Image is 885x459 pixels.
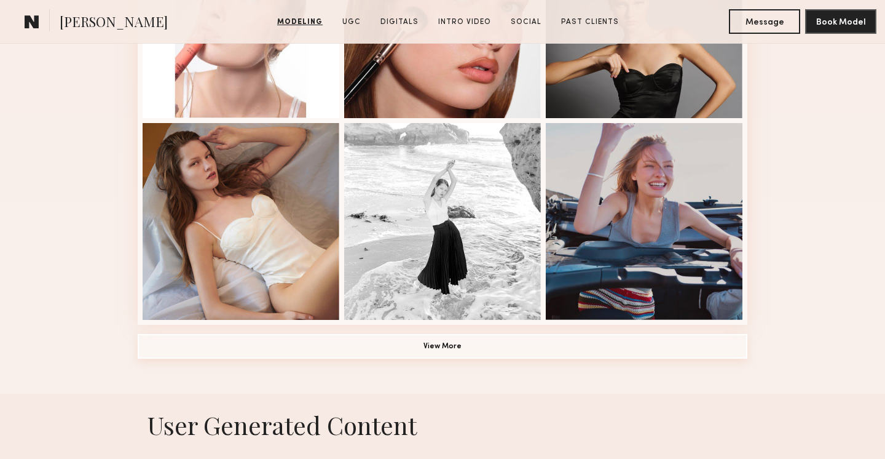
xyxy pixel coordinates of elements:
a: Social [506,17,546,28]
span: [PERSON_NAME] [60,12,168,34]
h1: User Generated Content [128,409,757,441]
a: Intro Video [433,17,496,28]
a: Digitals [376,17,423,28]
a: Modeling [272,17,328,28]
a: Book Model [805,16,876,26]
button: Book Model [805,9,876,34]
button: Message [729,9,800,34]
a: UGC [337,17,366,28]
button: View More [138,334,747,359]
a: Past Clients [556,17,624,28]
